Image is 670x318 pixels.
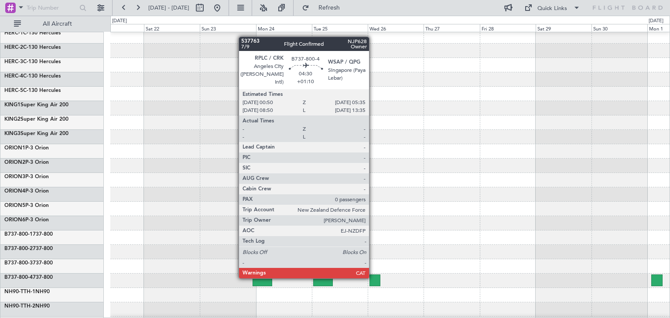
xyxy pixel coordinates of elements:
[520,1,585,15] button: Quick Links
[4,174,25,179] span: ORION3
[4,203,25,208] span: ORION5
[4,232,53,237] a: B737-800-1737-800
[4,260,53,266] a: B737-800-3737-800
[480,24,536,32] div: Fri 28
[4,102,21,108] span: KING1
[4,189,25,194] span: ORION4
[4,217,25,223] span: ORION6
[4,304,35,309] span: NH90-TTH-2
[4,174,49,179] a: ORION3P-3 Orion
[4,189,49,194] a: ORION4P-3 Orion
[4,203,49,208] a: ORION5P-3 Orion
[4,289,35,294] span: NH90-TTH-1
[536,24,591,32] div: Sat 29
[4,45,61,50] a: HERC-2C-130 Hercules
[4,217,49,223] a: ORION6P-3 Orion
[4,145,49,151] a: ORION1P-3 Orion
[4,131,21,136] span: KING3
[4,131,68,136] a: KING3Super King Air 200
[27,1,77,14] input: Trip Number
[298,1,350,15] button: Refresh
[537,4,567,13] div: Quick Links
[311,5,348,11] span: Refresh
[200,24,256,32] div: Sun 23
[368,24,424,32] div: Wed 26
[4,232,33,237] span: B737-800-1
[4,304,50,309] a: NH90-TTH-2NH90
[4,117,68,122] a: KING2Super King Air 200
[649,17,663,25] div: [DATE]
[256,24,312,32] div: Mon 24
[312,24,368,32] div: Tue 25
[4,275,33,280] span: B737-800-4
[4,74,61,79] a: HERC-4C-130 Hercules
[4,160,49,165] a: ORION2P-3 Orion
[4,145,25,151] span: ORION1
[4,59,23,64] span: HERC-3
[4,246,33,251] span: B737-800-2
[4,246,53,251] a: B737-800-2737-800
[23,21,92,27] span: All Aircraft
[4,59,61,64] a: HERC-3C-130 Hercules
[148,4,189,12] span: [DATE] - [DATE]
[591,24,647,32] div: Sun 30
[88,24,144,32] div: Fri 21
[144,24,200,32] div: Sat 22
[4,160,25,165] span: ORION2
[10,17,95,31] button: All Aircraft
[4,275,53,280] a: B737-800-4737-800
[112,17,127,25] div: [DATE]
[4,45,23,50] span: HERC-2
[4,102,68,108] a: KING1Super King Air 200
[4,289,50,294] a: NH90-TTH-1NH90
[4,117,21,122] span: KING2
[4,260,33,266] span: B737-800-3
[4,88,23,93] span: HERC-5
[424,24,479,32] div: Thu 27
[4,30,23,36] span: HERC-1
[4,30,61,36] a: HERC-1C-130 Hercules
[4,88,61,93] a: HERC-5C-130 Hercules
[4,74,23,79] span: HERC-4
